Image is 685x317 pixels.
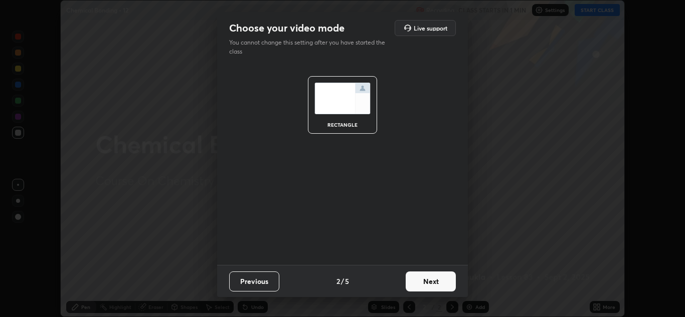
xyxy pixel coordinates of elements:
h5: Live support [414,25,447,31]
img: normalScreenIcon.ae25ed63.svg [314,83,371,114]
h4: / [341,276,344,286]
h4: 2 [336,276,340,286]
div: rectangle [322,122,363,127]
h2: Choose your video mode [229,22,345,35]
p: You cannot change this setting after you have started the class [229,38,392,56]
h4: 5 [345,276,349,286]
button: Next [406,271,456,291]
button: Previous [229,271,279,291]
